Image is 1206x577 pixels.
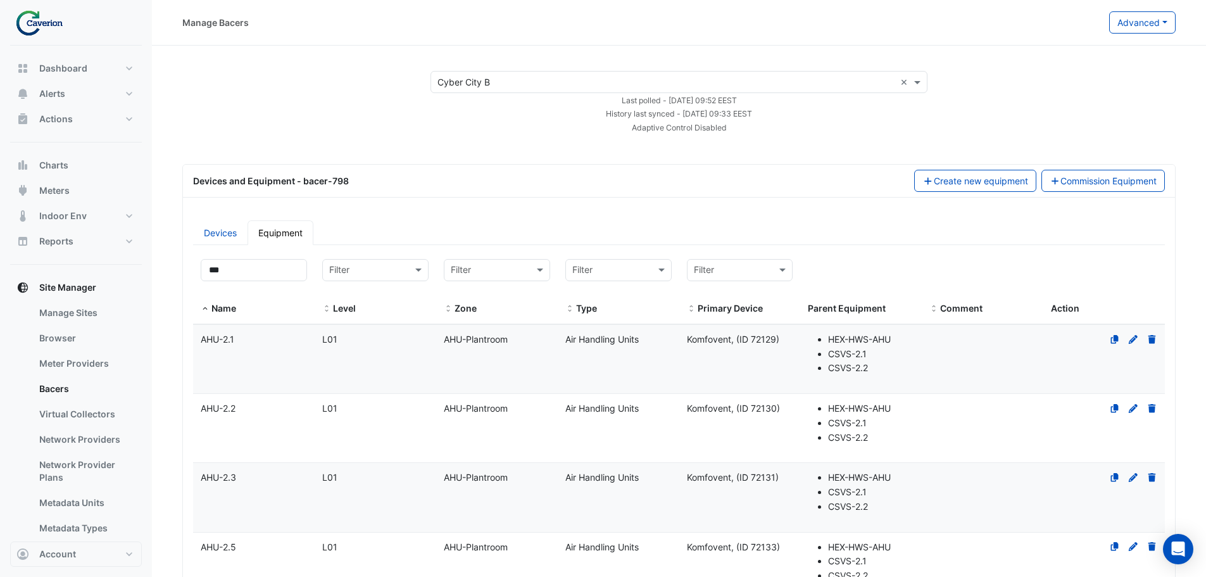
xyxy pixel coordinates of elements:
[1127,334,1139,345] a: Edit
[201,403,236,414] span: AHU-2.2
[828,554,914,569] li: CSVS-2.1
[687,334,779,345] span: Komfovent, (ID 72129)
[1109,403,1121,414] a: Clone Equipment
[444,304,453,314] span: Zone
[39,548,76,561] span: Account
[39,87,65,100] span: Alerts
[687,403,780,414] span: Komfovent, (ID 72130)
[39,184,70,197] span: Meters
[29,351,142,376] a: Meter Providers
[1146,472,1158,483] a: Delete
[193,220,248,245] a: Devices
[10,106,142,132] button: Actions
[606,109,752,118] small: Mon 11-Aug-2025 09:33 EEST
[565,334,639,345] span: Air Handling Units
[29,326,142,351] a: Browser
[16,210,29,222] app-icon: Indoor Env
[1127,472,1139,483] a: Edit
[29,490,142,516] a: Metadata Units
[828,333,914,347] li: HEX-HWS-AHU
[29,541,142,566] a: Metadata
[1146,334,1158,345] a: Delete
[1109,472,1121,483] a: Clone Equipment
[1109,542,1121,552] a: Clone Equipment
[322,542,337,552] span: L01
[565,403,639,414] span: Air Handling Units
[16,235,29,248] app-icon: Reports
[29,452,142,490] a: Network Provider Plans
[828,416,914,431] li: CSVS-2.1
[1051,303,1079,314] span: Action
[29,402,142,427] a: Virtual Collectors
[828,361,914,376] li: CSVS-2.2
[1146,542,1158,552] a: Delete
[1146,403,1158,414] a: Delete
[39,159,68,172] span: Charts
[322,403,337,414] span: L01
[29,427,142,452] a: Network Providers
[322,304,331,314] span: Level
[828,500,914,514] li: CSVS-2.2
[1163,534,1193,564] div: Open Intercom Messenger
[39,235,73,248] span: Reports
[248,220,313,245] a: Equipment
[10,81,142,106] button: Alerts
[10,542,142,567] button: Account
[39,62,87,75] span: Dashboard
[828,347,914,362] li: CSVS-2.1
[185,174,907,187] div: Devices and Equipment - bacer-798
[444,334,508,345] span: AHU-Plantroom
[828,540,914,555] li: HEX-HWS-AHU
[16,159,29,172] app-icon: Charts
[15,10,72,35] img: Company Logo
[29,376,142,402] a: Bacers
[16,87,29,100] app-icon: Alerts
[622,96,737,105] small: Mon 11-Aug-2025 09:52 EEST
[444,542,508,552] span: AHU-Plantroom
[828,402,914,416] li: HEX-HWS-AHU
[1109,334,1121,345] a: Clone Equipment
[10,275,142,300] button: Site Manager
[201,304,210,314] span: Name
[576,303,597,314] span: Type
[900,75,911,89] span: Clear
[16,184,29,197] app-icon: Meters
[455,303,477,314] span: Zone
[10,203,142,229] button: Indoor Env
[201,334,234,345] span: AHU-2.1
[1109,11,1176,34] button: Advanced
[201,542,236,552] span: AHU-2.5
[29,300,142,326] a: Manage Sites
[687,472,779,483] span: Komfovent, (ID 72131)
[10,178,142,203] button: Meters
[828,471,914,485] li: HEX-HWS-AHU
[565,304,574,314] span: Type
[16,281,29,294] app-icon: Site Manager
[16,113,29,125] app-icon: Actions
[333,303,356,314] span: Level
[39,113,73,125] span: Actions
[39,210,87,222] span: Indoor Env
[444,403,508,414] span: AHU-Plantroom
[444,472,508,483] span: AHU-Plantroom
[39,281,96,294] span: Site Manager
[828,485,914,500] li: CSVS-2.1
[929,304,938,314] span: Comment
[322,334,337,345] span: L01
[698,303,763,314] span: Primary Device
[10,56,142,81] button: Dashboard
[828,431,914,445] li: CSVS-2.2
[565,472,639,483] span: Air Handling Units
[211,303,236,314] span: Name
[1041,170,1165,192] button: Commission Equipment
[914,170,1036,192] button: Create new equipment
[10,153,142,178] button: Charts
[687,304,696,314] span: Primary Device
[808,303,886,314] span: Parent Equipment
[687,542,780,552] span: Komfovent, (ID 72133)
[10,229,142,254] button: Reports
[16,62,29,75] app-icon: Dashboard
[201,472,236,483] span: AHU-2.3
[182,16,249,29] div: Manage Bacers
[322,472,337,483] span: L01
